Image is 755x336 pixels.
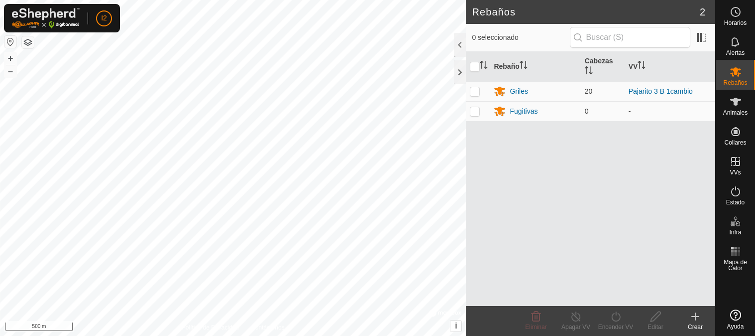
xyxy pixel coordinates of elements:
td: - [625,101,715,121]
span: 0 [585,107,589,115]
span: Animales [723,110,748,116]
span: VVs [730,169,741,175]
span: Eliminar [525,324,546,331]
span: 2 [700,4,705,19]
input: Buscar (S) [570,27,690,48]
span: Alertas [726,50,745,56]
button: Capas del Mapa [22,36,34,48]
p-sorticon: Activar para ordenar [638,62,646,70]
button: + [4,52,16,64]
span: Infra [729,229,741,235]
div: Fugitivas [510,106,538,117]
th: VV [625,52,715,82]
div: Griles [510,86,528,97]
p-sorticon: Activar para ordenar [585,68,593,76]
span: 0 seleccionado [472,32,569,43]
span: Mapa de Calor [718,259,753,271]
span: Rebaños [723,80,747,86]
h2: Rebaños [472,6,699,18]
span: Horarios [724,20,747,26]
div: Crear [675,323,715,332]
th: Cabezas [581,52,625,82]
a: Política de Privacidad [182,323,239,332]
span: Ayuda [727,324,744,330]
img: Logo Gallagher [12,8,80,28]
button: – [4,65,16,77]
div: Apagar VV [556,323,596,332]
p-sorticon: Activar para ordenar [480,62,488,70]
th: Rebaño [490,52,580,82]
span: i [455,322,457,330]
a: Pajarito 3 B 1cambio [629,87,693,95]
a: Ayuda [716,306,755,334]
p-sorticon: Activar para ordenar [520,62,528,70]
div: Encender VV [596,323,636,332]
span: I2 [101,13,107,23]
span: Collares [724,140,746,146]
button: Restablecer Mapa [4,36,16,48]
a: Contáctenos [251,323,284,332]
span: 20 [585,87,593,95]
span: Estado [726,199,745,205]
div: Editar [636,323,675,332]
button: i [450,321,461,332]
